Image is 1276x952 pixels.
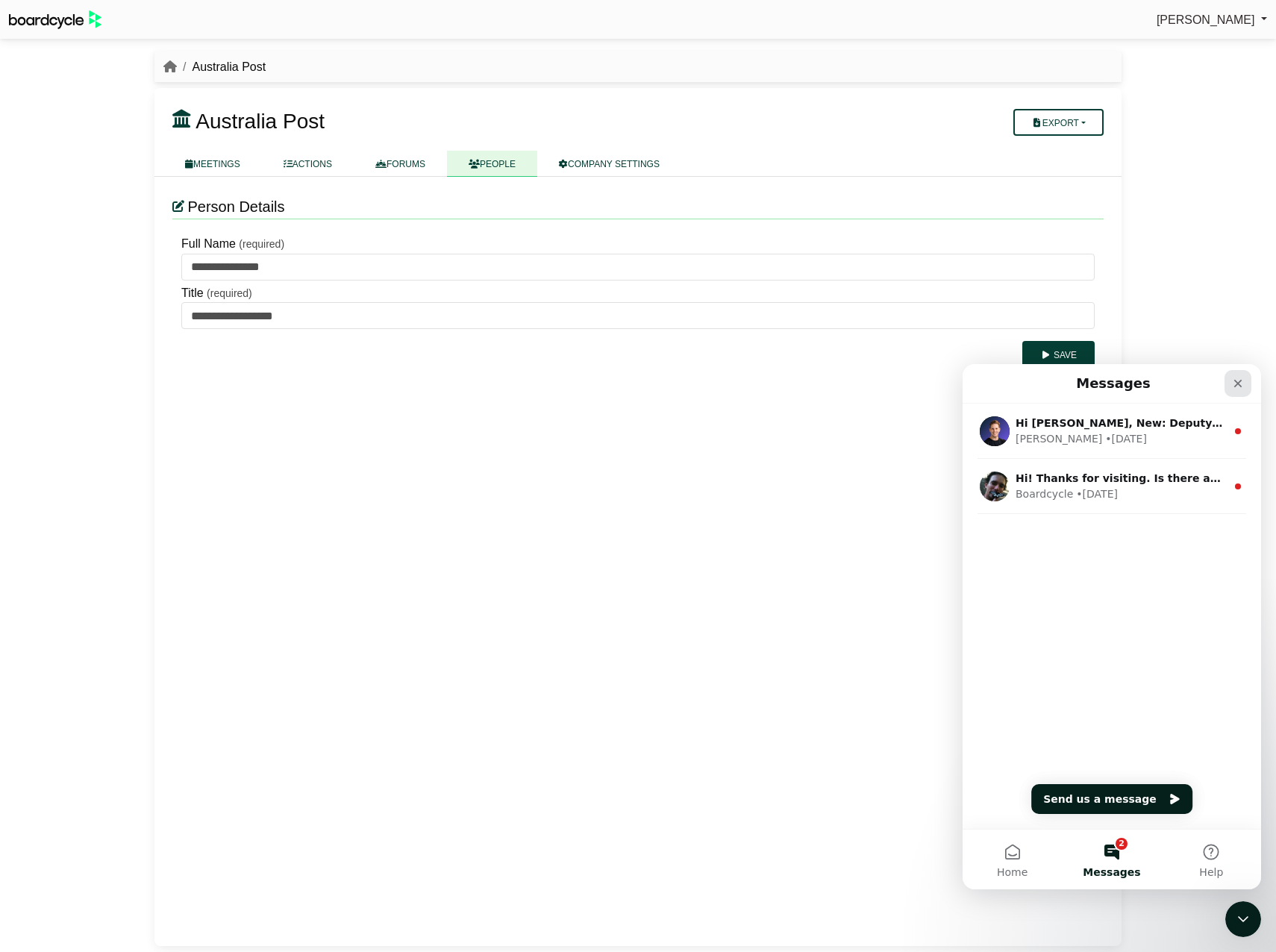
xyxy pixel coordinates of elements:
div: • [DATE] [113,122,155,138]
li: Australia Post [177,57,266,77]
iframe: Intercom live chat [963,364,1261,889]
div: • [DATE] [143,67,184,83]
div: Boardcycle [53,122,110,138]
span: Australia Post [196,110,325,133]
label: Title [181,284,204,303]
button: Export [1013,109,1104,136]
button: Save [1022,341,1095,368]
img: Profile image for Perryn [17,107,47,137]
a: [PERSON_NAME] [1157,10,1267,30]
span: Help [237,503,260,513]
span: Home [34,503,65,513]
button: Send us a message [69,420,230,450]
span: Messages [120,503,178,513]
span: [PERSON_NAME] [1157,13,1255,26]
iframe: Intercom live chat [1225,901,1261,937]
nav: breadcrumb [163,57,266,77]
a: MEETINGS [163,151,262,177]
a: COMPANY SETTINGS [537,151,681,177]
small: (required) [239,238,284,250]
a: ACTIONS [262,151,354,177]
small: (required) [207,287,252,299]
a: PEOPLE [447,151,537,177]
span: Person Details [187,198,284,215]
div: [PERSON_NAME] [53,67,140,83]
a: FORUMS [354,151,447,177]
button: Help [199,466,298,525]
label: Full Name [181,234,236,254]
img: BoardcycleBlackGreen-aaafeed430059cb809a45853b8cf6d952af9d84e6e89e1f1685b34bfd5cb7d64.svg [9,10,101,29]
button: Messages [99,466,198,525]
span: Hi! Thanks for visiting. Is there anything we can help you with [DATE]? [53,108,470,120]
